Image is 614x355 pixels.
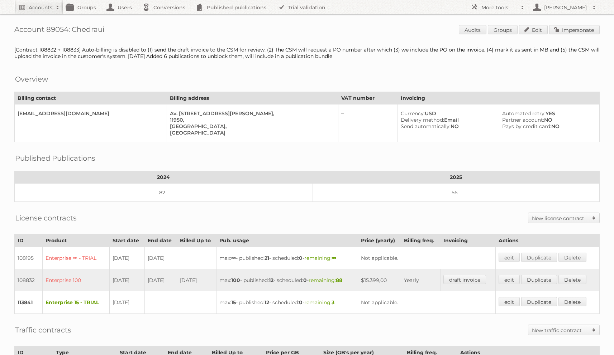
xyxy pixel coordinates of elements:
th: Actions [496,234,600,247]
h2: Accounts [29,4,52,11]
a: Duplicate [521,275,557,284]
td: [DATE] [177,269,216,291]
span: remaining: [304,255,336,261]
a: Groups [488,25,518,34]
td: max: - published: - scheduled: - [216,247,358,269]
td: [DATE] [144,269,177,291]
strong: 0 [299,299,303,306]
td: 113841 [15,291,43,314]
td: – [338,104,398,142]
th: Invoicing [398,92,600,104]
td: Enterprise 100 [43,269,110,291]
th: Billing address [167,92,338,104]
th: Product [43,234,110,247]
th: 2025 [313,171,599,184]
th: Billed Up to [177,234,216,247]
td: [DATE] [110,291,145,314]
td: Yearly [401,269,440,291]
div: [EMAIL_ADDRESS][DOMAIN_NAME] [18,110,161,117]
h2: License contracts [15,213,77,223]
strong: 15 [231,299,236,306]
th: VAT number [338,92,398,104]
strong: ∞ [332,255,336,261]
a: Delete [558,253,586,262]
td: Not applicable. [358,291,496,314]
a: edit [499,275,520,284]
th: Billing freq. [401,234,440,247]
div: 11950, [170,117,332,123]
a: Audits [459,25,486,34]
a: edit [499,253,520,262]
span: Pays by credit card: [502,123,551,130]
strong: 3 [332,299,334,306]
td: max: - published: - scheduled: - [216,291,358,314]
strong: 21 [265,255,269,261]
td: Not applicable. [358,247,496,269]
a: Duplicate [521,297,557,306]
span: remaining: [309,277,342,283]
td: Enterprise ∞ - TRIAL [43,247,110,269]
a: New license contract [528,213,599,223]
td: [DATE] [144,247,177,269]
div: [Contract 108832 + 108833] Auto-billing is disabled to (1) send the draft invoice to the CSM for ... [14,47,600,59]
span: Toggle [589,213,599,223]
td: 108832 [15,269,43,291]
th: 2024 [15,171,313,184]
h2: New traffic contract [532,327,589,334]
th: Pub. usage [216,234,358,247]
th: ID [15,234,43,247]
div: Email [401,117,493,123]
h1: Account 89054: Chedraui [14,25,600,36]
a: Edit [519,25,548,34]
td: [DATE] [110,269,145,291]
td: 56 [313,184,599,202]
span: Partner account: [502,117,544,123]
strong: 88 [336,277,342,283]
div: [GEOGRAPHIC_DATA] [170,130,332,136]
strong: 12 [269,277,273,283]
div: NO [502,123,594,130]
h2: [PERSON_NAME] [542,4,589,11]
th: End date [144,234,177,247]
div: NO [401,123,493,130]
strong: ∞ [231,255,236,261]
td: [DATE] [110,247,145,269]
span: Send automatically: [401,123,451,130]
strong: 0 [299,255,303,261]
strong: 0 [303,277,307,283]
a: Duplicate [521,253,557,262]
a: Delete [558,297,586,306]
div: [GEOGRAPHIC_DATA], [170,123,332,130]
span: Automated retry: [502,110,546,117]
div: USD [401,110,493,117]
a: edit [499,297,520,306]
strong: 100 [231,277,240,283]
th: Start date [110,234,145,247]
span: remaining: [304,299,334,306]
strong: 12 [265,299,269,306]
a: Delete [558,275,586,284]
h2: Traffic contracts [15,325,71,335]
th: Billing contact [15,92,167,104]
h2: Overview [15,74,48,84]
span: Delivery method: [401,117,444,123]
span: Currency: [401,110,425,117]
h2: New license contract [532,215,589,222]
th: Invoicing [440,234,496,247]
td: 108195 [15,247,43,269]
a: draft invoice [443,275,486,284]
div: NO [502,117,594,123]
div: YES [502,110,594,117]
td: 82 [15,184,313,202]
h2: More tools [481,4,517,11]
td: Enterprise 15 - TRIAL [43,291,110,314]
span: Toggle [589,325,599,335]
div: Av. [STREET_ADDRESS][PERSON_NAME], [170,110,332,117]
a: Impersonate [549,25,600,34]
td: $15.399,00 [358,269,401,291]
th: Price (yearly) [358,234,401,247]
h2: Published Publications [15,153,95,164]
a: New traffic contract [528,325,599,335]
td: max: - published: - scheduled: - [216,269,358,291]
